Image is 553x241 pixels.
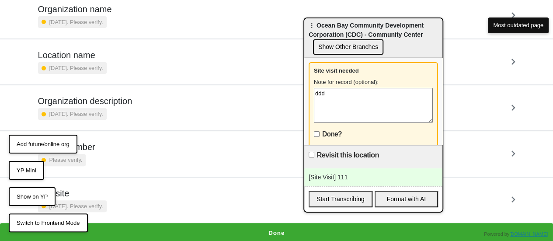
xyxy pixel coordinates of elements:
button: Show Other Branches [313,39,383,55]
div: ⋮ Ocean Bay Community Development Corporation (CDC) - Community Center [304,18,442,58]
small: [DATE]. Please verify. [49,110,103,118]
button: Switch to Frontend Mode [9,213,88,233]
button: Format with AI [375,191,438,207]
h5: Phone number [38,142,95,152]
small: [DATE]. Please verify. [49,18,103,26]
div: Site visit needed [314,66,433,75]
small: [DATE]. Please verify. [49,202,103,210]
button: Start Transcribing [309,191,372,207]
button: Most outdated page [488,17,549,33]
button: Show on YP [9,187,56,206]
h5: Organization name [38,4,112,14]
button: YP Mini [9,161,44,180]
div: [Site Visit] 111 [304,168,442,186]
div: Note for record (optional): [314,78,433,87]
button: Add future/online org [9,135,77,154]
h5: Organization description [38,96,132,106]
label: Revisit this location [316,150,379,161]
input: Done? [314,131,320,137]
small: Please verify. [49,156,83,164]
div: Powered by [484,231,548,238]
label: Done? [314,129,342,140]
h5: Website [38,188,107,199]
h5: Location name [38,50,107,60]
a: [DOMAIN_NAME] [509,231,548,237]
small: [DATE]. Please verify. [49,64,103,72]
